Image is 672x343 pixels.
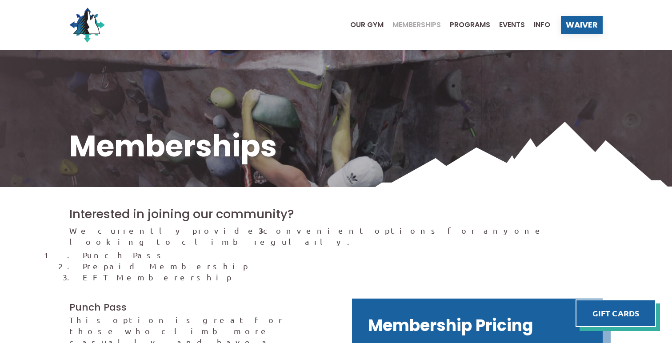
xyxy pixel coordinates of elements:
span: Waiver [566,21,598,29]
a: Info [525,21,550,28]
h3: Punch Pass [69,301,320,314]
h2: Membership Pricing [368,315,587,337]
h2: Interested in joining our community? [69,206,603,223]
p: We currently provide convenient options for anyone looking to climb regularly. [69,225,603,247]
span: Programs [450,21,490,28]
li: Prepaid Membership [83,260,603,271]
a: Programs [441,21,490,28]
a: Waiver [561,16,603,34]
li: Punch Pass [83,249,603,260]
strong: 3 [259,225,263,235]
span: Memberships [392,21,441,28]
a: Events [490,21,525,28]
span: Our Gym [350,21,384,28]
img: North Wall Logo [69,7,105,43]
li: EFT Memberership [83,271,603,283]
span: Info [534,21,550,28]
a: Memberships [384,21,441,28]
span: Events [499,21,525,28]
a: Our Gym [341,21,384,28]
